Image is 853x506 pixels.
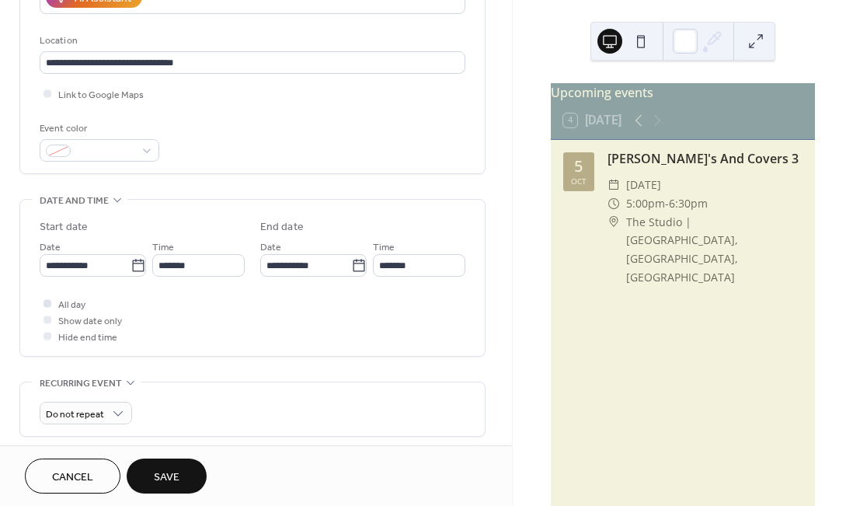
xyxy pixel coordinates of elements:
span: The Studio | [GEOGRAPHIC_DATA], [GEOGRAPHIC_DATA], [GEOGRAPHIC_DATA] [626,213,803,287]
span: Show date only [58,313,122,330]
div: ​ [608,213,620,232]
div: 5 [574,159,583,174]
span: 5:00pm [626,194,665,213]
div: ​ [608,194,620,213]
span: - [665,194,669,213]
span: Recurring event [40,375,122,392]
span: Cancel [52,469,93,486]
span: Date [260,239,281,256]
span: Hide end time [58,330,117,346]
div: Oct [571,177,587,185]
div: Upcoming events [551,83,815,102]
span: Date [40,239,61,256]
span: All day [58,297,85,313]
button: Cancel [25,459,120,494]
div: Event color [40,120,156,137]
span: Date and time [40,193,109,209]
div: [PERSON_NAME]'s And Covers 3 [608,149,803,168]
span: Save [154,469,179,486]
button: Save [127,459,207,494]
span: Time [152,239,174,256]
span: [DATE] [626,176,661,194]
span: Time [373,239,395,256]
div: ​ [608,176,620,194]
div: Location [40,33,462,49]
span: 6:30pm [669,194,708,213]
div: End date [260,219,304,236]
span: Do not repeat [46,406,104,424]
div: Start date [40,219,88,236]
span: Link to Google Maps [58,87,144,103]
